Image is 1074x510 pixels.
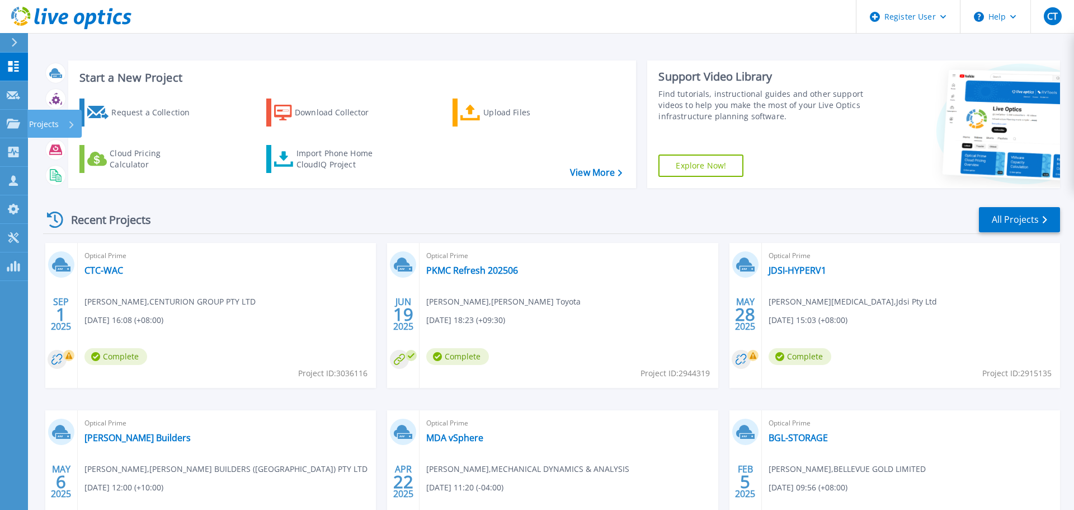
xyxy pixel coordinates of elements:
[769,348,831,365] span: Complete
[769,417,1053,429] span: Optical Prime
[982,367,1052,380] span: Project ID: 2915135
[84,481,163,494] span: [DATE] 12:00 (+10:00)
[84,432,191,443] a: [PERSON_NAME] Builders
[84,250,369,262] span: Optical Prime
[769,265,826,276] a: JDSI-HYPERV1
[43,206,166,233] div: Recent Projects
[658,69,869,84] div: Support Video Library
[453,99,577,127] a: Upload Files
[658,88,869,122] div: Find tutorials, instructional guides and other support videos to help you make the most of your L...
[426,417,711,429] span: Optical Prime
[769,463,926,475] span: [PERSON_NAME] , BELLEVUE GOLD LIMITED
[570,167,622,178] a: View More
[84,417,369,429] span: Optical Prime
[50,461,72,502] div: MAY 2025
[110,148,199,170] div: Cloud Pricing Calculator
[393,294,414,335] div: JUN 2025
[426,265,518,276] a: PKMC Refresh 202506
[483,101,573,124] div: Upload Files
[1047,12,1058,21] span: CT
[111,101,201,124] div: Request a Collection
[426,481,503,494] span: [DATE] 11:20 (-04:00)
[735,310,755,319] span: 28
[979,207,1060,232] a: All Projects
[734,461,756,502] div: FEB 2025
[84,296,256,308] span: [PERSON_NAME] , CENTURION GROUP PTY LTD
[84,265,123,276] a: CTC-WAC
[79,145,204,173] a: Cloud Pricing Calculator
[29,110,59,139] p: Projects
[769,314,847,326] span: [DATE] 15:03 (+08:00)
[50,294,72,335] div: SEP 2025
[658,155,743,177] a: Explore Now!
[295,101,384,124] div: Download Collector
[426,296,581,308] span: [PERSON_NAME] , [PERSON_NAME] Toyota
[734,294,756,335] div: MAY 2025
[393,477,413,486] span: 22
[640,367,710,380] span: Project ID: 2944319
[426,348,489,365] span: Complete
[79,99,204,127] a: Request a Collection
[769,481,847,494] span: [DATE] 09:56 (+08:00)
[298,367,368,380] span: Project ID: 3036116
[393,461,414,502] div: APR 2025
[84,348,147,365] span: Complete
[740,477,750,486] span: 5
[426,432,483,443] a: MDA vSphere
[769,250,1053,262] span: Optical Prime
[84,314,163,326] span: [DATE] 16:08 (+08:00)
[56,477,66,486] span: 6
[56,310,66,319] span: 1
[426,463,629,475] span: [PERSON_NAME] , MECHANICAL DYNAMICS & ANALYSIS
[393,310,413,319] span: 19
[84,463,368,475] span: [PERSON_NAME] , [PERSON_NAME] BUILDERS ([GEOGRAPHIC_DATA]) PTY LTD
[426,250,711,262] span: Optical Prime
[79,72,622,84] h3: Start a New Project
[296,148,384,170] div: Import Phone Home CloudIQ Project
[426,314,505,326] span: [DATE] 18:23 (+09:30)
[769,296,937,308] span: [PERSON_NAME][MEDICAL_DATA] , Jdsi Pty Ltd
[769,432,828,443] a: BGL-STORAGE
[266,99,391,127] a: Download Collector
